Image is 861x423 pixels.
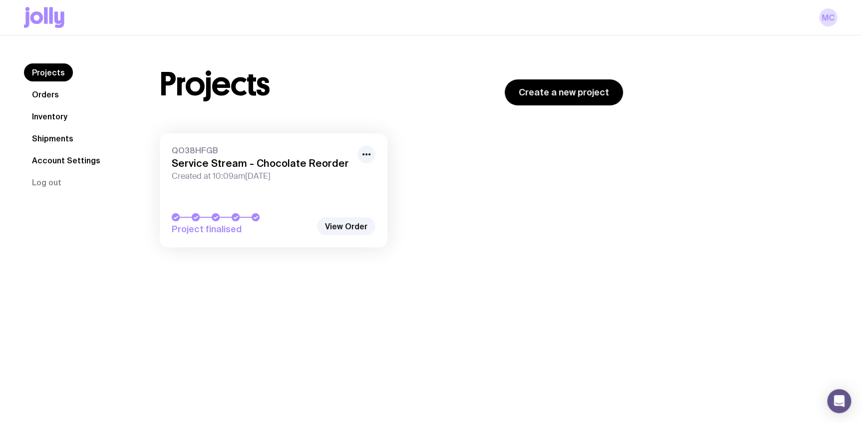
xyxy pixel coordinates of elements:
[172,171,351,181] span: Created at 10:09am[DATE]
[827,389,851,413] div: Open Intercom Messenger
[317,217,375,235] a: View Order
[160,133,387,247] a: QO38HFGBService Stream - Chocolate ReorderCreated at 10:09am[DATE]Project finalised
[505,79,623,105] a: Create a new project
[160,68,270,100] h1: Projects
[24,129,81,147] a: Shipments
[819,8,837,26] a: MC
[172,223,311,235] span: Project finalised
[24,107,75,125] a: Inventory
[24,85,67,103] a: Orders
[24,173,69,191] button: Log out
[172,157,351,169] h3: Service Stream - Chocolate Reorder
[172,145,351,155] span: QO38HFGB
[24,151,108,169] a: Account Settings
[24,63,73,81] a: Projects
